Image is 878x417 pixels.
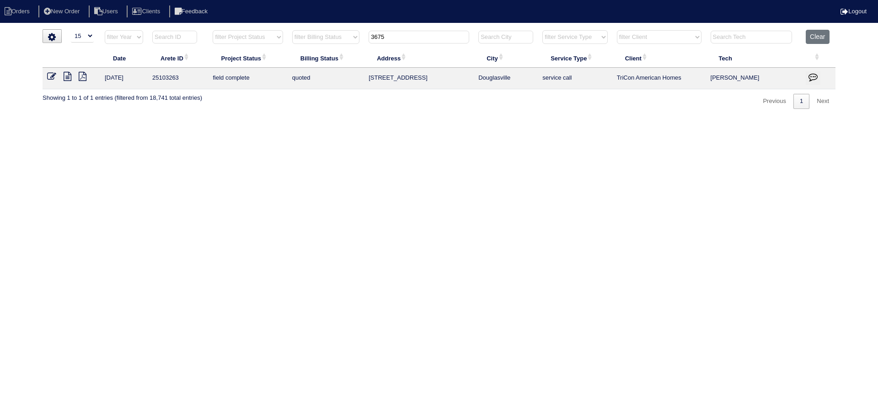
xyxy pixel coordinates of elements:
div: Showing 1 to 1 of 1 entries (filtered from 18,741 total entries) [43,89,202,102]
th: City: activate to sort column ascending [474,49,538,68]
a: Next [810,94,835,109]
input: Search ID [152,31,197,43]
a: Clients [127,8,167,15]
td: 25103263 [148,68,208,89]
td: field complete [208,68,287,89]
li: Clients [127,5,167,18]
a: Users [89,8,125,15]
a: Logout [841,8,867,15]
td: [PERSON_NAME] [706,68,802,89]
li: Feedback [169,5,215,18]
li: Users [89,5,125,18]
th: Service Type: activate to sort column ascending [538,49,612,68]
input: Search City [478,31,533,43]
td: Douglasville [474,68,538,89]
td: TriCon American Homes [612,68,706,89]
th: Client: activate to sort column ascending [612,49,706,68]
td: [STREET_ADDRESS] [364,68,474,89]
th: Tech [706,49,802,68]
th: Address: activate to sort column ascending [364,49,474,68]
button: Clear [806,30,829,44]
td: [DATE] [100,68,148,89]
th: Project Status: activate to sort column ascending [208,49,287,68]
td: quoted [288,68,364,89]
th: : activate to sort column ascending [801,49,835,68]
input: Search Tech [711,31,792,43]
input: Search Address [369,31,469,43]
th: Billing Status: activate to sort column ascending [288,49,364,68]
li: New Order [38,5,87,18]
a: New Order [38,8,87,15]
th: Date [100,49,148,68]
a: 1 [793,94,809,109]
a: Previous [756,94,792,109]
th: Arete ID: activate to sort column ascending [148,49,208,68]
td: service call [538,68,612,89]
